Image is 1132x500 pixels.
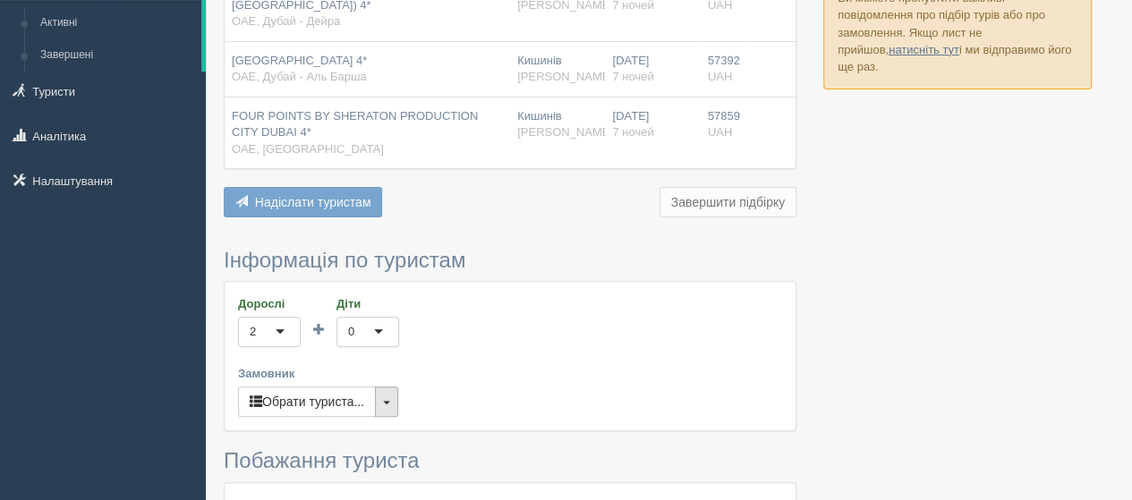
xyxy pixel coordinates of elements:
[336,295,399,312] label: Діти
[517,53,598,86] div: Кишинів
[517,108,598,141] div: Кишинів
[224,187,382,217] button: Надіслати туристам
[255,195,371,209] span: Надіслати туристам
[708,70,732,83] span: UAH
[708,125,732,139] span: UAH
[889,43,959,56] a: натисніть тут
[238,386,376,417] button: Обрати туриста...
[708,109,740,123] span: 57859
[232,70,367,83] span: ОАЕ, Дубай - Аль Барша
[348,323,354,341] div: 0
[517,125,613,139] span: [PERSON_NAME]
[517,70,613,83] span: [PERSON_NAME]
[232,109,478,140] span: FOUR POINTS BY SHERATON PRODUCTION CITY DUBAI 4*
[32,39,201,72] a: Завершені
[612,70,653,83] span: 7 ночей
[224,448,420,472] span: Побажання туриста
[232,54,367,67] span: [GEOGRAPHIC_DATA] 4*
[232,14,340,28] span: ОАЕ, Дубай - Дейра
[250,323,256,341] div: 2
[660,187,796,217] button: Завершити підбірку
[232,142,384,156] span: ОАЕ, [GEOGRAPHIC_DATA]
[238,365,782,382] label: Замовник
[224,249,796,272] h3: Інформація по туристам
[708,54,740,67] span: 57392
[32,7,201,39] a: Активні
[612,108,693,141] div: [DATE]
[612,53,693,86] div: [DATE]
[238,295,301,312] label: Дорослі
[612,125,653,139] span: 7 ночей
